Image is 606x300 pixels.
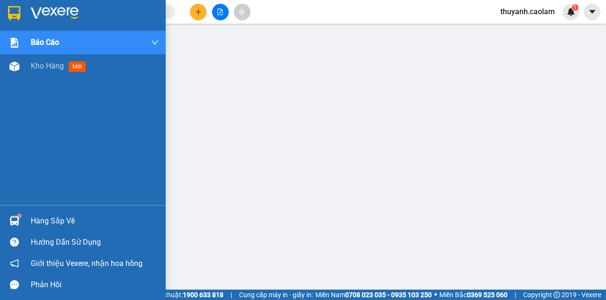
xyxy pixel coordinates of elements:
[553,291,560,298] span: copyright
[31,235,159,249] div: Hướng dẫn sử dụng
[31,257,143,269] span: Giới thiệu Vexere, nhận hoa hồng
[10,280,19,289] span: message
[239,9,245,15] span: aim
[10,238,19,247] span: question-circle
[31,61,64,70] span: Kho hàng
[588,8,597,16] span: caret-down
[217,9,223,15] span: file-add
[9,216,19,226] img: warehouse-icon
[136,290,223,300] span: Hỗ trợ kỹ thuật:
[434,293,437,297] span: ⚪️
[183,291,223,299] strong: 1900 633 818
[31,214,159,228] div: Hàng sắp về
[234,4,250,20] button: aim
[195,9,202,15] span: plus
[315,290,432,300] span: Miền Nam
[345,291,432,299] strong: 0708 023 035 - 0935 103 250
[493,6,562,17] span: thuyanh.caolam
[239,290,313,300] span: Cung cấp máy in - giấy in:
[18,214,21,217] sup: 1
[31,36,59,48] span: Báo cáo
[9,38,19,48] img: solution-icon
[515,290,516,300] span: |
[31,278,159,292] div: Phản hồi
[9,61,19,71] img: warehouse-icon
[231,290,232,300] span: |
[8,6,20,20] img: logo-vxr
[467,291,508,299] strong: 0369 525 060
[190,4,206,20] button: plus
[572,4,579,11] sup: 1
[10,259,19,268] span: notification
[573,4,577,11] span: 1
[151,39,159,46] span: down
[212,4,229,20] button: file-add
[69,61,86,72] span: mới
[567,8,575,16] img: icon-new-feature
[439,290,508,300] span: Miền Bắc
[584,4,600,20] button: caret-down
